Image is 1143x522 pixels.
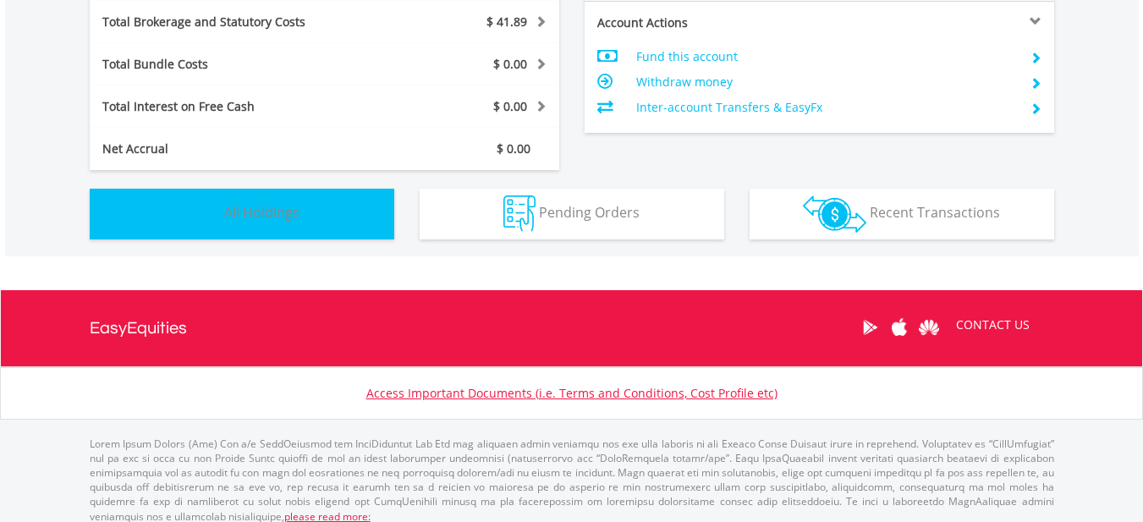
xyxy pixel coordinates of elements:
[636,44,1016,69] td: Fund this account
[870,203,1000,222] span: Recent Transactions
[493,56,527,72] span: $ 0.00
[90,56,364,73] div: Total Bundle Costs
[90,98,364,115] div: Total Interest on Free Cash
[90,140,364,157] div: Net Accrual
[90,290,187,366] a: EasyEquities
[184,195,221,232] img: holdings-wht.png
[486,14,527,30] span: $ 41.89
[885,301,915,354] a: Apple
[585,14,820,31] div: Account Actions
[636,69,1016,95] td: Withdraw money
[750,189,1054,239] button: Recent Transactions
[90,189,394,239] button: All Holdings
[855,301,885,354] a: Google Play
[420,189,724,239] button: Pending Orders
[539,203,640,222] span: Pending Orders
[503,195,536,232] img: pending_instructions-wht.png
[224,203,299,222] span: All Holdings
[636,95,1016,120] td: Inter-account Transfers & EasyFx
[493,98,527,114] span: $ 0.00
[366,385,778,401] a: Access Important Documents (i.e. Terms and Conditions, Cost Profile etc)
[915,301,944,354] a: Huawei
[803,195,866,233] img: transactions-zar-wht.png
[90,14,364,30] div: Total Brokerage and Statutory Costs
[497,140,530,157] span: $ 0.00
[944,301,1041,349] a: CONTACT US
